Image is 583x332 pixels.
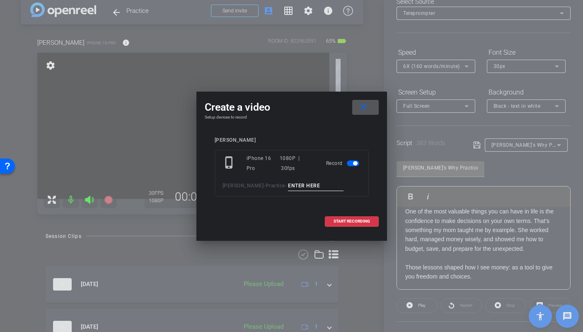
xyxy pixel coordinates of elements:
[358,102,369,112] mat-icon: close
[285,183,287,189] span: -
[326,153,361,173] div: Record
[205,100,379,115] div: Create a video
[223,156,237,171] mat-icon: phone_iphone
[264,183,266,189] span: -
[266,183,285,189] span: Practice
[334,219,370,223] span: START RECORDING
[280,153,314,173] div: 1080P | 30fps
[215,137,369,143] div: [PERSON_NAME]
[325,216,379,227] button: START RECORDING
[205,115,379,120] h4: Setup devices to record
[288,181,344,191] input: ENTER HERE
[247,153,280,173] div: iPhone 16 Pro
[223,183,264,189] span: [PERSON_NAME]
